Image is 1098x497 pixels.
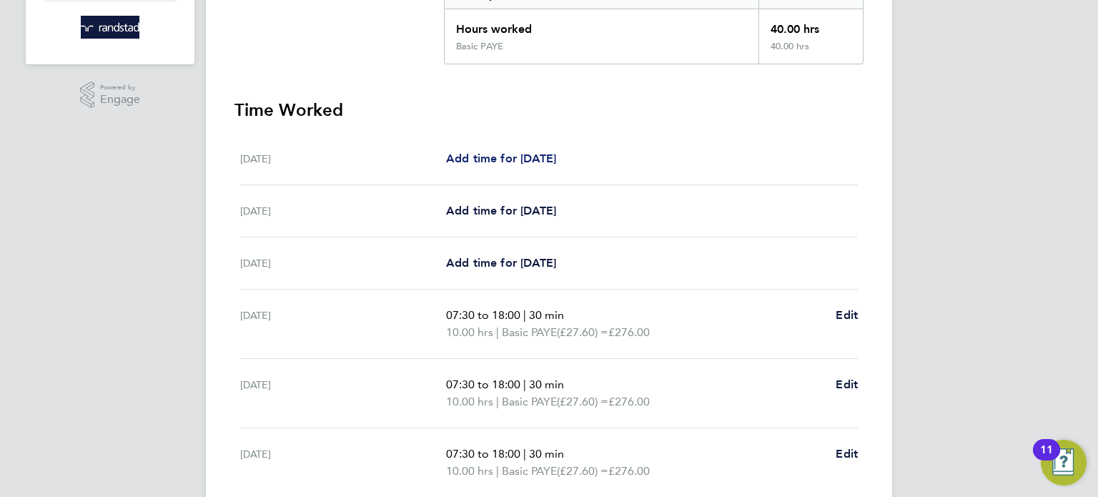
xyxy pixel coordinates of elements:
span: Basic PAYE [502,463,557,480]
a: Go to home page [43,16,177,39]
span: | [496,464,499,478]
span: | [496,325,499,339]
span: 07:30 to 18:00 [446,378,520,391]
span: (£27.60) = [557,395,608,408]
span: Add time for [DATE] [446,152,556,165]
span: £276.00 [608,325,650,339]
div: Basic PAYE [456,41,503,52]
span: 10.00 hrs [446,464,493,478]
div: [DATE] [240,307,446,341]
a: Add time for [DATE] [446,202,556,220]
a: Edit [836,307,858,324]
span: | [523,447,526,461]
span: Engage [100,94,140,106]
span: | [523,378,526,391]
span: Powered by [100,82,140,94]
span: (£27.60) = [557,464,608,478]
span: 30 min [529,308,564,322]
span: Edit [836,308,858,322]
span: Edit [836,378,858,391]
span: 30 min [529,378,564,391]
div: [DATE] [240,202,446,220]
img: randstad-logo-retina.png [81,16,140,39]
span: Basic PAYE [502,324,557,341]
a: Powered byEngage [80,82,141,109]
span: Add time for [DATE] [446,256,556,270]
div: [DATE] [240,376,446,410]
div: 40.00 hrs [758,41,863,64]
div: Hours worked [445,9,758,41]
span: 07:30 to 18:00 [446,447,520,461]
span: 10.00 hrs [446,325,493,339]
div: [DATE] [240,150,446,167]
a: Edit [836,376,858,393]
div: [DATE] [240,446,446,480]
span: Edit [836,447,858,461]
a: Add time for [DATE] [446,255,556,272]
span: (£27.60) = [557,325,608,339]
span: £276.00 [608,464,650,478]
span: | [496,395,499,408]
span: 07:30 to 18:00 [446,308,520,322]
span: 10.00 hrs [446,395,493,408]
span: | [523,308,526,322]
div: [DATE] [240,255,446,272]
h3: Time Worked [234,99,864,122]
a: Add time for [DATE] [446,150,556,167]
div: 11 [1040,450,1053,468]
span: 30 min [529,447,564,461]
div: 40.00 hrs [758,9,863,41]
a: Edit [836,446,858,463]
button: Open Resource Center, 11 new notifications [1041,440,1087,486]
span: £276.00 [608,395,650,408]
span: Add time for [DATE] [446,204,556,217]
span: Basic PAYE [502,393,557,410]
